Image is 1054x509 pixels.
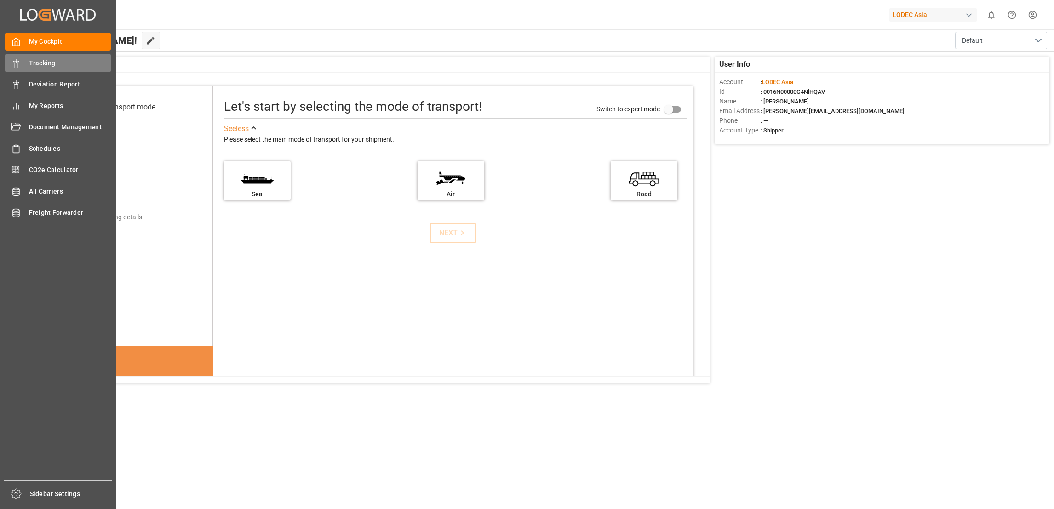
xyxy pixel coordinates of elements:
div: See less [224,123,249,134]
span: : [761,79,793,86]
span: Phone [719,116,761,126]
span: Email Address [719,106,761,116]
span: Id [719,87,761,97]
button: open menu [955,32,1047,49]
span: Schedules [29,144,111,154]
span: Hello [PERSON_NAME]! [38,32,137,49]
span: : [PERSON_NAME][EMAIL_ADDRESS][DOMAIN_NAME] [761,108,905,114]
span: Name [719,97,761,106]
span: Default [962,36,983,46]
div: Sea [229,189,286,199]
a: Freight Forwarder [5,204,111,222]
span: : — [761,117,768,124]
div: Please select the main mode of transport for your shipment. [224,134,687,145]
button: LODEC Asia [889,6,981,23]
div: Select transport mode [84,102,155,113]
span: : Shipper [761,127,784,134]
span: User Info [719,59,750,70]
button: NEXT [430,223,476,243]
a: My Reports [5,97,111,114]
div: NEXT [439,228,467,239]
span: All Carriers [29,187,111,196]
span: Account [719,77,761,87]
span: : 0016N00000G4NlHQAV [761,88,825,95]
a: All Carriers [5,182,111,200]
span: My Cockpit [29,37,111,46]
span: CO2e Calculator [29,165,111,175]
span: Document Management [29,122,111,132]
span: Sidebar Settings [30,489,112,499]
span: Account Type [719,126,761,135]
a: Deviation Report [5,75,111,93]
span: My Reports [29,101,111,111]
div: LODEC Asia [889,8,977,22]
span: : [PERSON_NAME] [761,98,809,105]
span: Switch to expert mode [596,105,660,112]
span: Deviation Report [29,80,111,89]
span: Freight Forwarder [29,208,111,217]
span: Tracking [29,58,111,68]
a: Document Management [5,118,111,136]
div: Let's start by selecting the mode of transport! [224,97,482,116]
a: Tracking [5,54,111,72]
span: LODEC Asia [762,79,793,86]
div: Road [615,189,673,199]
a: Schedules [5,139,111,157]
div: Air [422,189,480,199]
button: show 0 new notifications [981,5,1002,25]
a: My Cockpit [5,33,111,51]
button: Help Center [1002,5,1022,25]
a: CO2e Calculator [5,161,111,179]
